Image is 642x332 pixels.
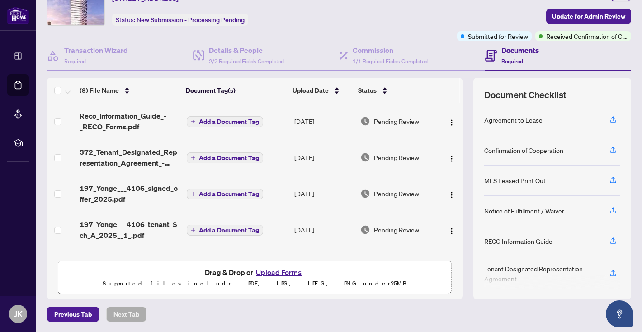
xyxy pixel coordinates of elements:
[501,45,539,56] h4: Documents
[484,236,552,246] div: RECO Information Guide
[291,248,357,284] td: [DATE]
[606,300,633,327] button: Open asap
[199,119,259,125] span: Add a Document Tag
[374,152,419,162] span: Pending Review
[187,225,263,236] button: Add a Document Tag
[374,189,419,199] span: Pending Review
[7,7,29,24] img: logo
[358,85,377,95] span: Status
[80,147,179,168] span: 372_Tenant_Designated_Representation_Agreement_-_PropTx-[PERSON_NAME].pdf
[64,45,128,56] h4: Transaction Wizard
[80,110,179,132] span: Reco_Information_Guide_-_RECO_Forms.pdf
[80,255,179,277] span: bdd720a3-4588-4873-b09f-0d4a44c916b9.pdf
[191,228,195,232] span: plus
[501,58,523,65] span: Required
[484,264,599,284] div: Tenant Designated Representation Agreement
[80,183,179,204] span: 197_Yonge___4106_signed_offer_2025.pdf
[253,266,304,278] button: Upload Forms
[64,58,86,65] span: Required
[448,119,455,126] img: Logo
[191,119,195,124] span: plus
[191,192,195,196] span: plus
[293,85,329,95] span: Upload Date
[205,266,304,278] span: Drag & Drop or
[14,308,23,320] span: JK
[291,212,357,248] td: [DATE]
[444,114,459,128] button: Logo
[187,116,263,128] button: Add a Document Tag
[187,224,263,236] button: Add a Document Tag
[199,155,259,161] span: Add a Document Tag
[444,223,459,237] button: Logo
[187,152,263,164] button: Add a Document Tag
[182,78,289,103] th: Document Tag(s)
[291,103,357,139] td: [DATE]
[64,278,446,289] p: Supported files include .PDF, .JPG, .JPEG, .PNG under 25 MB
[354,78,436,103] th: Status
[360,189,370,199] img: Document Status
[80,219,179,241] span: 197_Yonge___4106_tenant_Sch_A_2025__1_.pdf
[187,188,263,200] button: Add a Document Tag
[360,152,370,162] img: Document Status
[58,261,451,294] span: Drag & Drop orUpload FormsSupported files include .PDF, .JPG, .JPEG, .PNG under25MB
[291,139,357,175] td: [DATE]
[289,78,354,103] th: Upload Date
[353,45,428,56] h4: Commission
[546,31,628,41] span: Received Confirmation of Closing
[484,206,564,216] div: Notice of Fulfillment / Waiver
[484,89,566,101] span: Document Checklist
[112,14,248,26] div: Status:
[546,9,631,24] button: Update for Admin Review
[484,175,546,185] div: MLS Leased Print Out
[76,78,182,103] th: (8) File Name
[552,9,625,24] span: Update for Admin Review
[54,307,92,322] span: Previous Tab
[199,227,259,233] span: Add a Document Tag
[360,225,370,235] img: Document Status
[374,116,419,126] span: Pending Review
[468,31,528,41] span: Submitted for Review
[448,191,455,199] img: Logo
[209,58,284,65] span: 2/2 Required Fields Completed
[191,156,195,160] span: plus
[448,228,455,235] img: Logo
[209,45,284,56] h4: Details & People
[374,225,419,235] span: Pending Review
[448,155,455,162] img: Logo
[484,145,563,155] div: Confirmation of Cooperation
[444,150,459,165] button: Logo
[187,189,263,199] button: Add a Document Tag
[80,85,119,95] span: (8) File Name
[137,16,245,24] span: New Submission - Processing Pending
[199,191,259,197] span: Add a Document Tag
[353,58,428,65] span: 1/1 Required Fields Completed
[106,307,146,322] button: Next Tab
[187,116,263,127] button: Add a Document Tag
[187,152,263,163] button: Add a Document Tag
[47,307,99,322] button: Previous Tab
[360,116,370,126] img: Document Status
[444,186,459,201] button: Logo
[291,175,357,212] td: [DATE]
[484,115,543,125] div: Agreement to Lease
